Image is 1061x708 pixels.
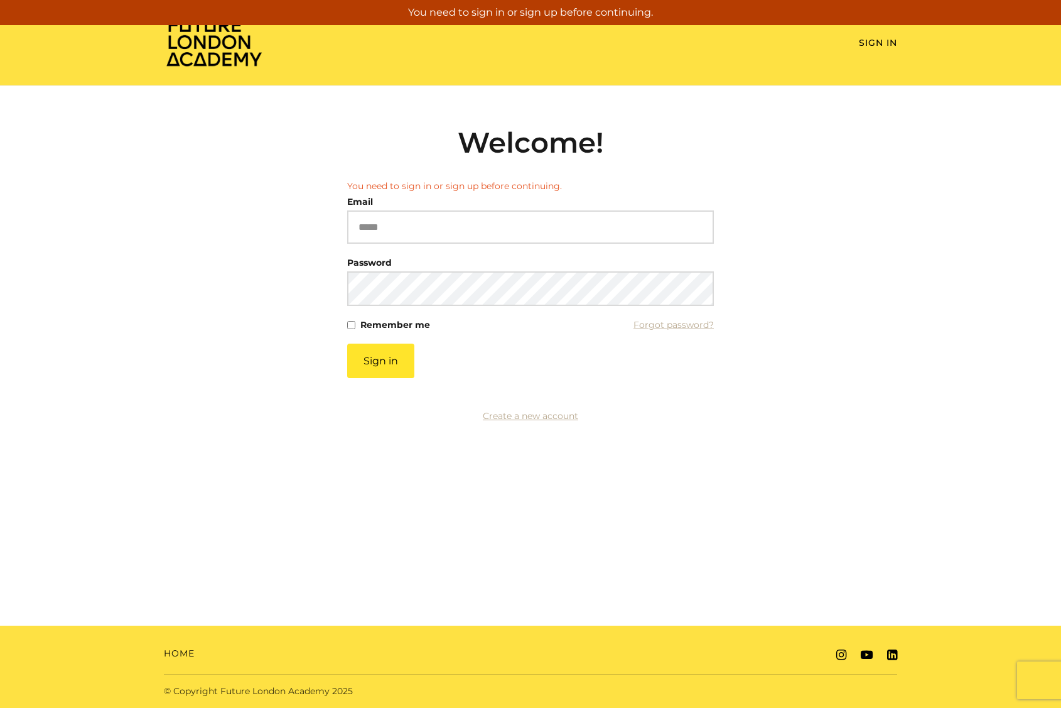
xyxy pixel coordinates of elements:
[5,5,1056,20] p: You need to sign in or sign up before continuing.
[347,254,392,271] label: Password
[164,647,195,660] a: Home
[154,685,530,698] div: © Copyright Future London Academy 2025
[347,344,414,378] button: Sign in
[347,344,358,675] label: If you are a human, ignore this field
[360,316,430,334] label: Remember me
[859,37,897,48] a: Sign In
[347,193,373,210] label: Email
[347,180,714,193] li: You need to sign in or sign up before continuing.
[483,410,578,422] a: Create a new account
[633,316,714,334] a: Forgot password?
[164,16,264,67] img: Home Page
[347,126,714,160] h2: Welcome!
